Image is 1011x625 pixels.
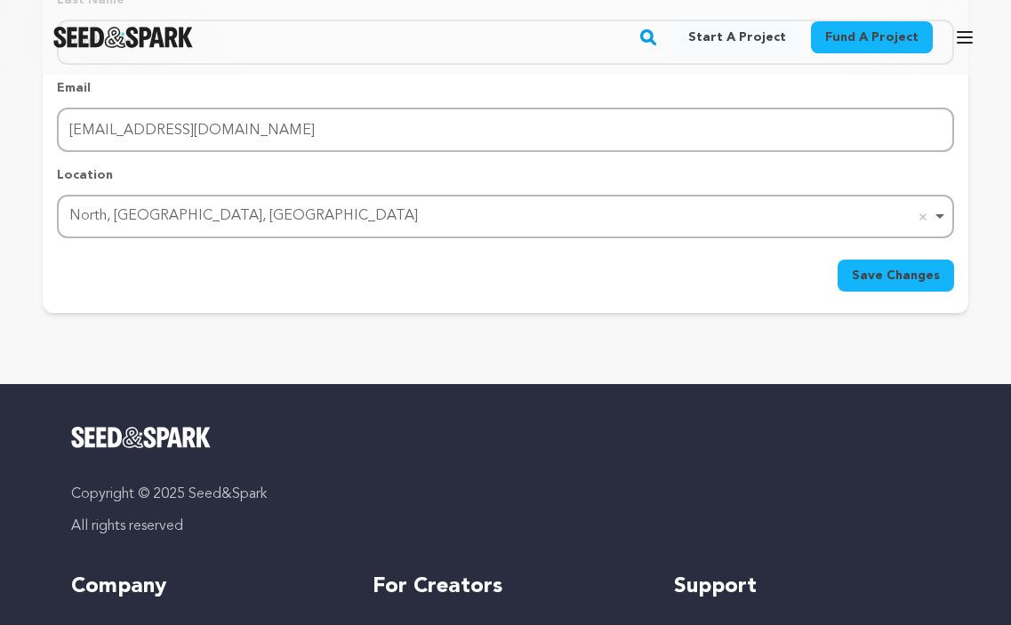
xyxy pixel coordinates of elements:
h5: Support [674,573,940,601]
button: Remove item: 'ChIJQ1iL-Yh1uokR9n0o9a9jNKo' [914,208,932,226]
a: Seed&Spark Homepage [53,27,193,48]
a: Fund a project [811,21,933,53]
span: Save Changes [852,267,940,284]
input: Email [57,108,954,153]
h5: For Creators [373,573,638,601]
h5: Company [71,573,337,601]
img: Seed&Spark Logo Dark Mode [53,27,193,48]
p: Email [57,79,954,97]
img: Seed&Spark Logo [71,427,211,448]
a: Start a project [674,21,800,53]
p: Location [57,166,954,184]
p: Copyright © 2025 Seed&Spark [71,484,940,505]
a: Seed&Spark Homepage [71,427,940,448]
button: Save Changes [838,260,954,292]
div: North, [GEOGRAPHIC_DATA], [GEOGRAPHIC_DATA] [69,204,931,229]
p: All rights reserved [71,516,940,537]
